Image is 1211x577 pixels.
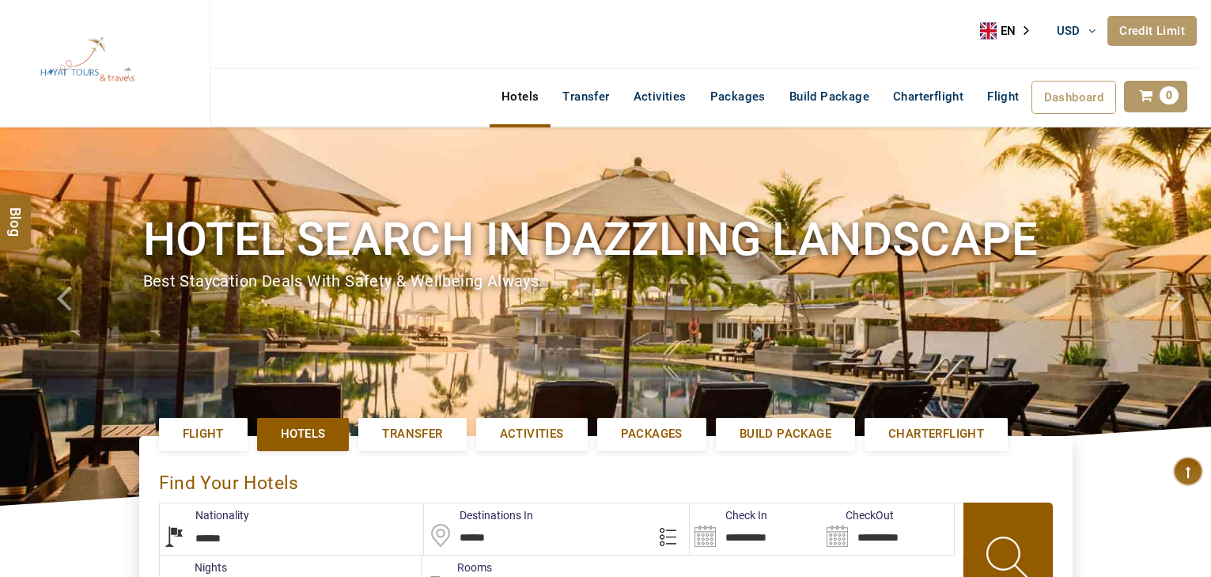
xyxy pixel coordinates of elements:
[690,507,767,523] label: Check In
[490,81,551,112] a: Hotels
[143,270,1069,293] div: Best Staycation Deals with safety & wellbeing always
[975,81,1031,97] a: Flight
[822,507,894,523] label: CheckOut
[257,418,349,450] a: Hotels
[740,426,831,442] span: Build Package
[143,210,1069,269] h1: Hotel search in dazzling landscape
[822,503,954,555] input: Search
[621,426,683,442] span: Packages
[698,81,778,112] a: Packages
[6,207,26,221] span: Blog
[888,426,984,442] span: Charterflight
[159,560,227,575] label: nights
[716,418,855,450] a: Build Package
[597,418,706,450] a: Packages
[893,89,963,104] span: Charterflight
[987,89,1019,104] span: Flight
[980,19,1040,43] aside: Language selected: English
[476,418,588,450] a: Activities
[422,560,492,575] label: Rooms
[865,418,1008,450] a: Charterflight
[159,418,248,450] a: Flight
[159,456,1053,503] div: Find Your Hotels
[160,507,249,523] label: Nationality
[382,426,442,442] span: Transfer
[622,81,698,112] a: Activities
[12,7,163,114] img: The Royal Line Holidays
[551,81,621,112] a: Transfer
[500,426,564,442] span: Activities
[1107,16,1197,46] a: Credit Limit
[980,19,1040,43] div: Language
[778,81,881,112] a: Build Package
[881,81,975,112] a: Charterflight
[690,503,822,555] input: Search
[1057,24,1080,38] span: USD
[358,418,466,450] a: Transfer
[1160,86,1179,104] span: 0
[1044,90,1104,104] span: Dashboard
[424,507,533,523] label: Destinations In
[183,426,224,442] span: Flight
[1124,81,1187,112] a: 0
[281,426,325,442] span: Hotels
[980,19,1040,43] a: EN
